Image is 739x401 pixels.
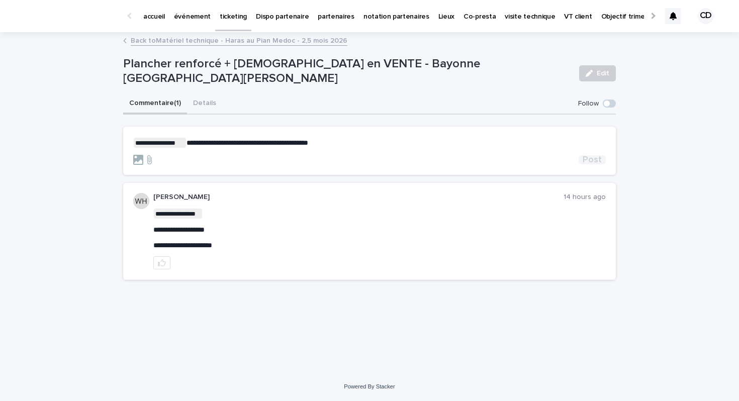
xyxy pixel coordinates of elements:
[564,193,606,202] p: 14 hours ago
[153,256,170,269] button: like this post
[578,99,599,108] p: Follow
[579,155,606,164] button: Post
[579,65,616,81] button: Edit
[583,155,602,164] span: Post
[153,193,564,202] p: [PERSON_NAME]
[20,6,118,26] img: Ls34BcGeRexTGTNfXpUC
[698,8,714,24] div: CD
[131,34,347,46] a: Back toMatériel technique - Haras au Pian Medoc - 2,5 mois 2026
[344,383,395,389] a: Powered By Stacker
[187,93,222,115] button: Details
[597,70,609,77] span: Edit
[123,57,571,86] p: Plancher renforcé + [DEMOGRAPHIC_DATA] en VENTE - Bayonne [GEOGRAPHIC_DATA][PERSON_NAME]
[123,93,187,115] button: Commentaire (1)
